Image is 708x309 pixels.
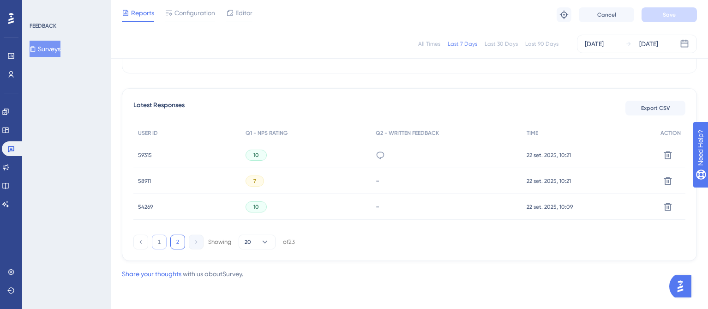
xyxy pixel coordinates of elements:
div: with us about Survey . [122,268,243,279]
span: 59315 [138,151,152,159]
span: Export CSV [641,104,670,112]
div: All Times [418,40,440,48]
span: ACTION [660,129,681,137]
div: Last 90 Days [525,40,558,48]
span: Q1 - NPS RATING [246,129,288,137]
span: Latest Responses [133,100,185,116]
a: Share your thoughts [122,270,181,278]
span: 22 set. 2025, 10:21 [527,151,571,159]
span: 20 [245,238,251,246]
span: 22 set. 2025, 10:21 [527,177,571,185]
span: 22 set. 2025, 10:09 [527,203,573,211]
div: FEEDBACK [30,22,56,30]
span: Q2 - WRITTEN FEEDBACK [376,129,439,137]
button: 1 [152,235,167,249]
div: - [376,202,517,211]
div: - [376,176,517,185]
button: Save [642,7,697,22]
span: 7 [253,177,256,185]
span: USER ID [138,129,158,137]
div: [DATE] [585,38,604,49]
div: [DATE] [639,38,658,49]
button: Cancel [579,7,634,22]
span: 54269 [138,203,153,211]
span: 10 [253,203,259,211]
iframe: UserGuiding AI Assistant Launcher [669,273,697,300]
span: Need Help? [22,2,58,13]
div: of 23 [283,238,295,246]
span: TIME [527,129,538,137]
button: 20 [239,235,276,249]
span: 10 [253,151,259,159]
button: Surveys [30,41,60,57]
button: Export CSV [625,101,685,115]
div: Showing [208,238,231,246]
span: Save [663,11,676,18]
span: Editor [235,7,252,18]
button: 2 [170,235,185,249]
div: Last 7 Days [448,40,477,48]
span: Cancel [597,11,616,18]
div: Last 30 Days [485,40,518,48]
span: Configuration [174,7,215,18]
span: 58911 [138,177,151,185]
span: Reports [131,7,154,18]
